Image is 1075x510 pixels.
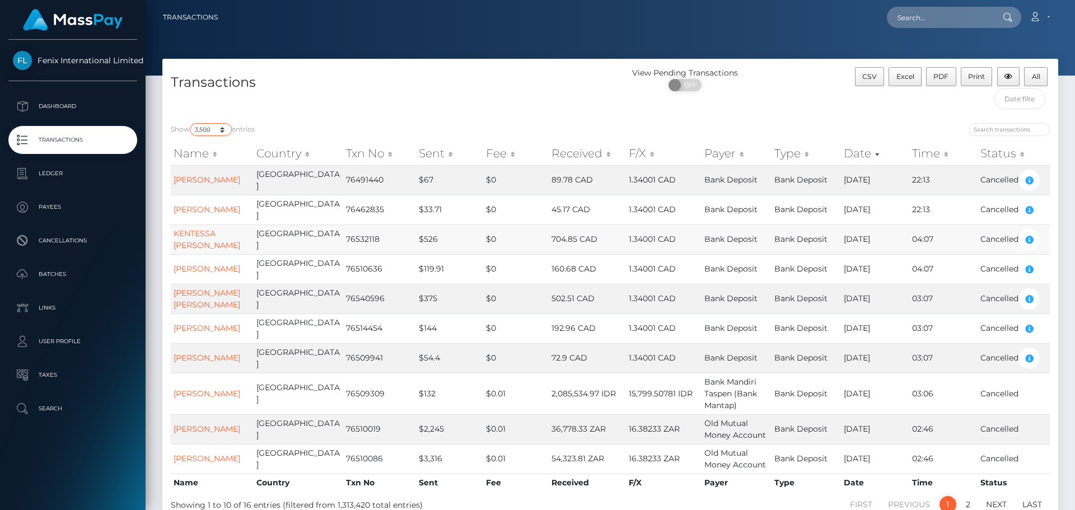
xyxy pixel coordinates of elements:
[8,260,137,288] a: Batches
[841,254,909,284] td: [DATE]
[841,165,909,195] td: [DATE]
[171,73,602,92] h4: Transactions
[549,343,626,373] td: 72.9 CAD
[549,165,626,195] td: 89.78 CAD
[841,444,909,474] td: [DATE]
[772,373,841,414] td: Bank Deposit
[254,284,343,314] td: [GEOGRAPHIC_DATA]
[841,224,909,254] td: [DATE]
[163,6,218,29] a: Transactions
[13,132,133,148] p: Transactions
[343,474,415,492] th: Txn No
[343,343,415,373] td: 76509941
[416,474,484,492] th: Sent
[254,142,343,165] th: Country: activate to sort column ascending
[8,395,137,423] a: Search
[549,284,626,314] td: 502.51 CAD
[841,142,909,165] th: Date: activate to sort column ascending
[483,284,549,314] td: $0
[416,284,484,314] td: $375
[190,123,232,136] select: Showentries
[13,367,133,383] p: Taxes
[174,228,240,250] a: KENTESSA [PERSON_NAME]
[483,314,549,343] td: $0
[909,284,978,314] td: 03:07
[8,160,137,188] a: Ledger
[994,88,1046,109] input: Date filter
[8,126,137,154] a: Transactions
[483,224,549,254] td: $0
[772,165,841,195] td: Bank Deposit
[909,444,978,474] td: 02:46
[626,444,702,474] td: 16.38233 ZAR
[862,72,877,81] span: CSV
[626,224,702,254] td: 1.34001 CAD
[978,474,1050,492] th: Status
[1032,72,1040,81] span: All
[704,448,766,470] span: Old Mutual Money Account
[483,373,549,414] td: $0.01
[416,142,484,165] th: Sent: activate to sort column ascending
[483,195,549,224] td: $0
[343,165,415,195] td: 76491440
[909,224,978,254] td: 04:07
[171,474,254,492] th: Name
[626,254,702,284] td: 1.34001 CAD
[933,72,948,81] span: PDF
[416,224,484,254] td: $526
[909,165,978,195] td: 22:13
[483,474,549,492] th: Fee
[909,254,978,284] td: 04:07
[841,373,909,414] td: [DATE]
[174,353,240,363] a: [PERSON_NAME]
[254,224,343,254] td: [GEOGRAPHIC_DATA]
[23,9,123,31] img: MassPay Logo
[626,314,702,343] td: 1.34001 CAD
[343,314,415,343] td: 76514454
[626,343,702,373] td: 1.34001 CAD
[174,424,240,434] a: [PERSON_NAME]
[841,474,909,492] th: Date
[772,314,841,343] td: Bank Deposit
[841,195,909,224] td: [DATE]
[926,67,956,86] button: PDF
[416,195,484,224] td: $33.71
[772,343,841,373] td: Bank Deposit
[13,400,133,417] p: Search
[174,453,240,464] a: [PERSON_NAME]
[772,224,841,254] td: Bank Deposit
[416,444,484,474] td: $3,316
[704,175,758,185] span: Bank Deposit
[772,195,841,224] td: Bank Deposit
[483,343,549,373] td: $0
[626,414,702,444] td: 16.38233 ZAR
[772,414,841,444] td: Bank Deposit
[841,284,909,314] td: [DATE]
[978,373,1050,414] td: Cancelled
[416,165,484,195] td: $67
[174,288,240,310] a: [PERSON_NAME] [PERSON_NAME]
[549,414,626,444] td: 36,778.33 ZAR
[978,414,1050,444] td: Cancelled
[343,195,415,224] td: 76462835
[8,361,137,389] a: Taxes
[841,414,909,444] td: [DATE]
[416,343,484,373] td: $54.4
[343,142,415,165] th: Txn No: activate to sort column ascending
[254,373,343,414] td: [GEOGRAPHIC_DATA]
[549,373,626,414] td: 2,085,534.97 IDR
[704,323,758,333] span: Bank Deposit
[675,79,703,91] span: OFF
[254,314,343,343] td: [GEOGRAPHIC_DATA]
[549,142,626,165] th: Received: activate to sort column ascending
[978,343,1050,373] td: Cancelled
[343,373,415,414] td: 76509309
[483,414,549,444] td: $0.01
[772,142,841,165] th: Type: activate to sort column ascending
[978,314,1050,343] td: Cancelled
[1024,67,1048,86] button: All
[13,199,133,216] p: Payees
[549,195,626,224] td: 45.17 CAD
[909,195,978,224] td: 22:13
[549,224,626,254] td: 704.85 CAD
